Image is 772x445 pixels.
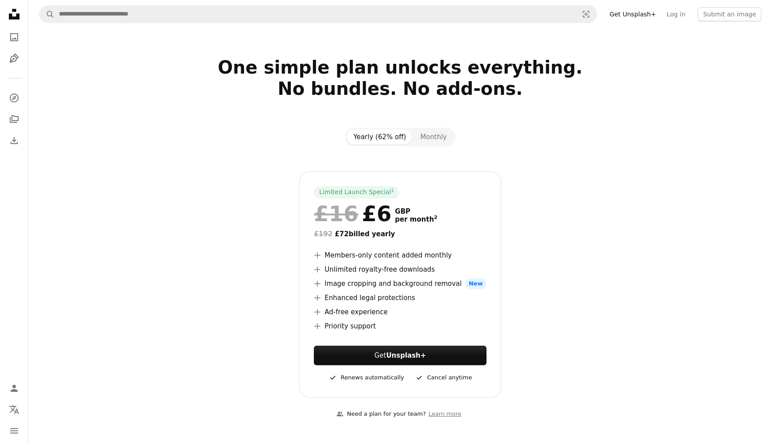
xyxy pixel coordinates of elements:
li: Priority support [314,321,486,332]
button: Monthly [413,129,454,144]
a: Learn more [426,407,464,422]
a: Log in / Sign up [5,379,23,397]
a: Photos [5,28,23,46]
li: Ad-free experience [314,307,486,317]
div: Need a plan for your team? [336,410,426,419]
a: Collections [5,110,23,128]
div: Cancel anytime [415,372,472,383]
span: £16 [314,202,358,225]
span: per month [395,215,437,223]
button: Submit an image [698,7,761,21]
a: 1 [390,188,396,197]
button: Visual search [575,6,597,23]
a: Download History [5,132,23,149]
li: Members-only content added monthly [314,250,486,261]
button: Language [5,401,23,418]
a: Home — Unsplash [5,5,23,25]
a: Log in [661,7,691,21]
button: GetUnsplash+ [314,346,486,365]
li: Unlimited royalty-free downloads [314,264,486,275]
span: New [465,278,486,289]
span: GBP [395,207,437,215]
a: 2 [432,215,439,223]
div: £6 [314,202,391,225]
h2: One simple plan unlocks everything. No bundles. No add-ons. [115,57,685,121]
li: Enhanced legal protections [314,293,486,303]
strong: Unsplash+ [386,351,426,359]
form: Find visuals sitewide [39,5,597,23]
sup: 1 [391,187,394,193]
sup: 2 [434,215,437,220]
li: Image cropping and background removal [314,278,486,289]
a: Get Unsplash+ [604,7,661,21]
a: Illustrations [5,50,23,67]
div: Limited Launch Special [314,186,399,199]
div: £72 billed yearly [314,229,486,239]
a: Explore [5,89,23,107]
button: Yearly (62% off) [347,129,413,144]
button: Menu [5,422,23,440]
button: Search Unsplash [39,6,54,23]
span: £192 [314,230,332,238]
div: Renews automatically [328,372,404,383]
